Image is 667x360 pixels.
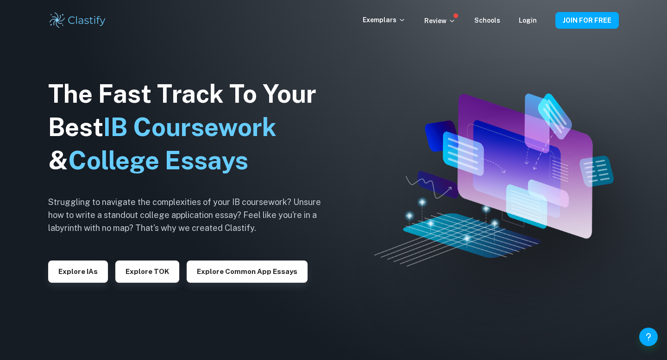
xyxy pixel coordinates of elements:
[48,77,335,177] h1: The Fast Track To Your Best &
[48,196,335,235] h6: Struggling to navigate the complexities of your IB coursework? Unsure how to write a standout col...
[48,11,107,30] img: Clastify logo
[48,267,108,275] a: Explore IAs
[363,15,406,25] p: Exemplars
[187,261,308,283] button: Explore Common App essays
[115,261,179,283] button: Explore TOK
[48,261,108,283] button: Explore IAs
[103,112,277,142] span: IB Coursework
[374,93,614,266] img: Clastify hero
[187,267,308,275] a: Explore Common App essays
[474,17,500,24] a: Schools
[68,146,248,175] span: College Essays
[424,16,456,26] p: Review
[519,17,537,24] a: Login
[639,328,658,346] button: Help and Feedback
[555,12,619,29] button: JOIN FOR FREE
[115,267,179,275] a: Explore TOK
